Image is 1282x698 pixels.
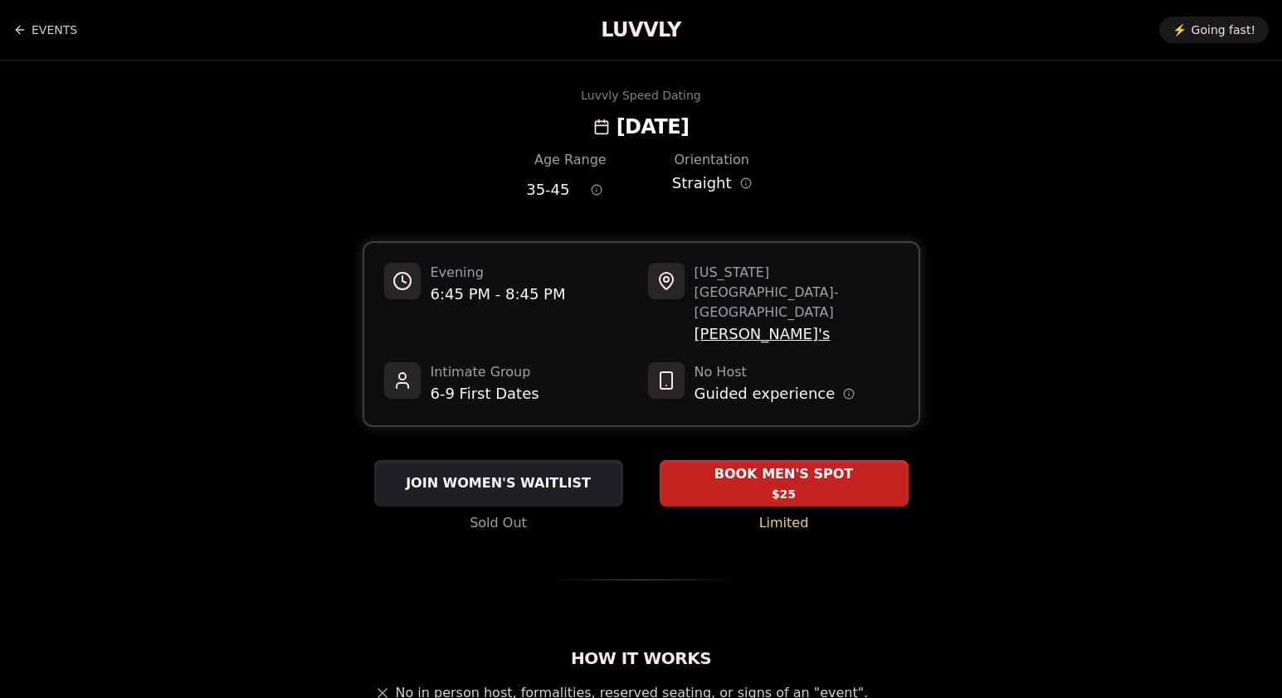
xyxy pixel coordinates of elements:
span: Evening [431,263,566,283]
span: Going fast! [1192,22,1255,38]
button: JOIN WOMEN'S WAITLIST - Sold Out [374,460,623,507]
span: ⚡️ [1172,22,1187,38]
span: 35 - 45 [526,178,569,201]
span: $25 [772,486,796,502]
span: Guided experience [695,382,836,405]
div: Orientation [668,150,756,170]
span: 6-9 First Dates [431,382,539,405]
span: Limited [759,513,809,533]
span: Sold Out [470,513,527,533]
h2: How It Works [363,647,920,670]
button: BOOK MEN'S SPOT - Limited [660,460,909,507]
h2: [DATE] [617,114,690,140]
button: Orientation information [740,177,752,189]
button: Age range information [578,172,615,208]
a: LUVVLY [601,17,680,43]
span: [PERSON_NAME]'s [695,322,899,346]
span: Straight [672,172,732,195]
span: [US_STATE][GEOGRAPHIC_DATA] - [GEOGRAPHIC_DATA] [695,263,899,322]
div: Age Range [526,150,614,170]
span: 6:45 PM - 8:45 PM [431,283,566,306]
button: Host information [843,388,855,400]
div: Luvvly Speed Dating [581,87,700,104]
span: BOOK MEN'S SPOT [711,464,856,484]
a: Back to events [13,13,77,46]
span: No Host [695,362,855,382]
span: Intimate Group [431,362,539,382]
span: JOIN WOMEN'S WAITLIST [402,473,594,493]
